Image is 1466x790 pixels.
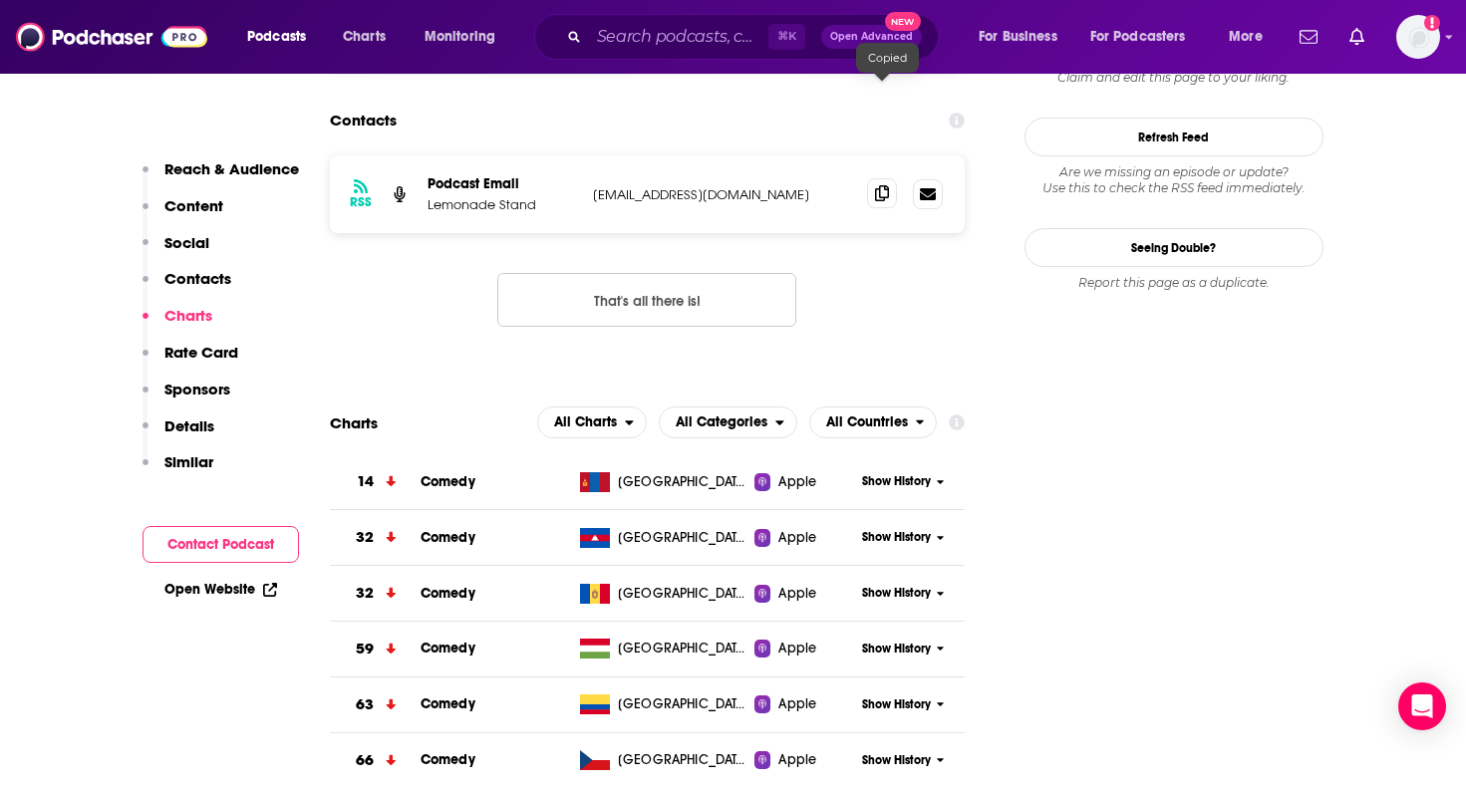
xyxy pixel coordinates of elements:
[143,343,238,380] button: Rate Card
[421,585,475,602] a: Comedy
[572,750,754,770] a: [GEOGRAPHIC_DATA]
[778,694,816,714] span: Apple
[572,694,754,714] a: [GEOGRAPHIC_DATA]
[979,23,1057,51] span: For Business
[411,21,521,53] button: open menu
[356,526,374,549] h3: 32
[16,18,207,56] img: Podchaser - Follow, Share and Rate Podcasts
[164,306,212,325] p: Charts
[1292,20,1325,54] a: Show notifications dropdown
[330,21,398,53] a: Charts
[1398,682,1446,730] div: Open Intercom Messenger
[357,470,374,493] h3: 14
[553,14,958,60] div: Search podcasts, credits, & more...
[572,584,754,604] a: [GEOGRAPHIC_DATA], [GEOGRAPHIC_DATA]
[143,233,209,270] button: Social
[1025,164,1323,196] div: Are we missing an episode or update? Use this to check the RSS feed immediately.
[572,472,754,492] a: [GEOGRAPHIC_DATA]
[164,380,230,398] p: Sponsors
[233,21,332,53] button: open menu
[856,43,919,73] div: Copied
[143,526,299,563] button: Contact Podcast
[862,641,931,658] span: Show History
[965,21,1082,53] button: open menu
[143,269,231,306] button: Contacts
[862,529,931,546] span: Show History
[164,343,238,362] p: Rate Card
[164,581,277,598] a: Open Website
[143,452,213,489] button: Similar
[778,639,816,658] span: Apple
[356,749,374,772] h3: 66
[554,415,617,429] span: All Charts
[778,584,816,604] span: Apple
[659,406,797,438] button: open menu
[778,750,816,770] span: Apple
[143,380,230,416] button: Sponsors
[618,694,747,714] span: Colombia
[425,23,495,51] span: Monitoring
[855,641,951,658] button: Show History
[1090,23,1186,51] span: For Podcasters
[754,584,855,604] a: Apple
[421,529,475,546] a: Comedy
[537,406,647,438] button: open menu
[862,473,931,490] span: Show History
[164,452,213,471] p: Similar
[143,306,212,343] button: Charts
[143,159,299,196] button: Reach & Audience
[143,196,223,233] button: Content
[1424,15,1440,31] svg: Add a profile image
[356,638,374,660] h3: 59
[356,582,374,605] h3: 32
[809,406,938,438] button: open menu
[855,585,951,602] button: Show History
[330,566,421,621] a: 32
[247,23,306,51] span: Podcasts
[855,529,951,546] button: Show History
[618,750,747,770] span: Czech Republic
[676,415,767,429] span: All Categories
[1025,228,1323,267] a: Seeing Double?
[618,584,747,604] span: Moldova, Republic of
[330,510,421,565] a: 32
[330,454,421,509] a: 14
[1396,15,1440,59] img: User Profile
[343,23,386,51] span: Charts
[330,733,421,788] a: 66
[855,696,951,713] button: Show History
[143,416,214,453] button: Details
[497,273,796,327] button: Nothing here.
[421,640,475,657] a: Comedy
[589,21,768,53] input: Search podcasts, credits, & more...
[618,528,747,548] span: Cambodia
[754,750,855,770] a: Apple
[1077,21,1215,53] button: open menu
[862,585,931,602] span: Show History
[572,639,754,658] a: [GEOGRAPHIC_DATA]
[164,159,299,178] p: Reach & Audience
[330,622,421,676] a: 59
[421,473,475,490] a: Comedy
[164,196,223,215] p: Content
[855,752,951,769] button: Show History
[754,472,855,492] a: Apple
[330,102,397,139] h2: Contacts
[421,751,475,768] a: Comedy
[754,694,855,714] a: Apple
[618,472,747,492] span: Mongolia
[809,406,938,438] h2: Countries
[428,196,577,213] p: Lemonade Stand
[754,528,855,548] a: Apple
[1215,21,1288,53] button: open menu
[754,639,855,658] a: Apple
[768,24,805,50] span: ⌘ K
[428,175,577,192] p: Podcast Email
[1025,275,1323,291] div: Report this page as a duplicate.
